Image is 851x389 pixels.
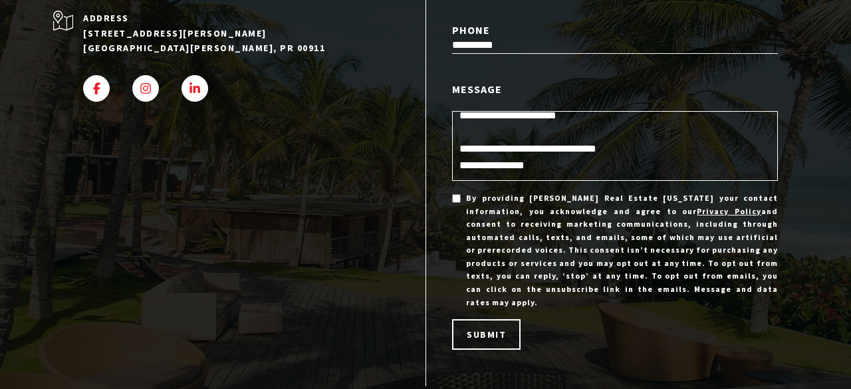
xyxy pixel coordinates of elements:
p: [STREET_ADDRESS][PERSON_NAME] [GEOGRAPHIC_DATA][PERSON_NAME], PR 00911 [83,26,388,56]
a: LINKEDIN - open in a new tab [182,75,208,102]
button: Submit [452,319,521,350]
label: Phone [452,21,778,39]
a: FACEBOOK - open in a new tab [83,75,110,102]
input: By providing [PERSON_NAME] Real Estate [US_STATE] your contact information, you acknowledge and a... [452,194,461,203]
a: INSTAGRAM - open in a new tab [132,75,159,102]
div: Call or text [DATE], we are here to help! [14,43,192,52]
span: By providing [PERSON_NAME] Real Estate [US_STATE] your contact information, you acknowledge and a... [466,192,778,309]
span: I agree to be contacted by [PERSON_NAME] International Real Estate PR via text, call & email. To ... [17,82,189,107]
span: [PHONE_NUMBER] [55,63,166,76]
a: Privacy Policy - open in a new tab [697,206,761,216]
span: Submit [467,328,506,340]
div: Do you have questions? [14,30,192,39]
p: Address [83,11,388,25]
label: Message [452,80,778,98]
